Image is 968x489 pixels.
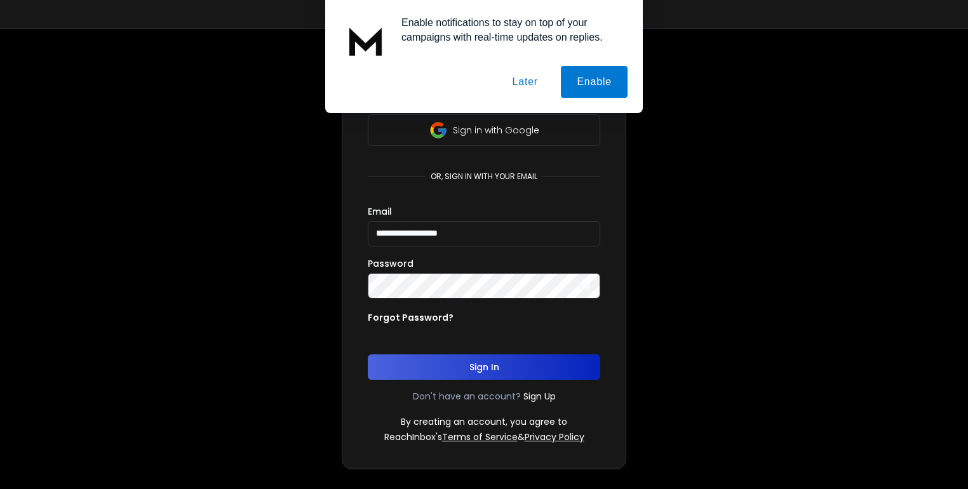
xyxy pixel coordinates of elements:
p: or, sign in with your email [426,171,542,182]
button: Enable [561,66,628,98]
a: Privacy Policy [525,431,584,443]
div: Enable notifications to stay on top of your campaigns with real-time updates on replies. [391,15,628,44]
p: Don't have an account? [413,390,521,403]
p: By creating an account, you agree to [401,415,567,428]
label: Password [368,259,413,268]
label: Email [368,207,392,216]
button: Later [496,66,553,98]
a: Terms of Service [442,431,518,443]
img: notification icon [340,15,391,66]
a: Sign Up [523,390,556,403]
p: ReachInbox's & [384,431,584,443]
p: Sign in with Google [453,124,539,137]
button: Sign in with Google [368,114,600,146]
button: Sign In [368,354,600,380]
p: Forgot Password? [368,311,454,324]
